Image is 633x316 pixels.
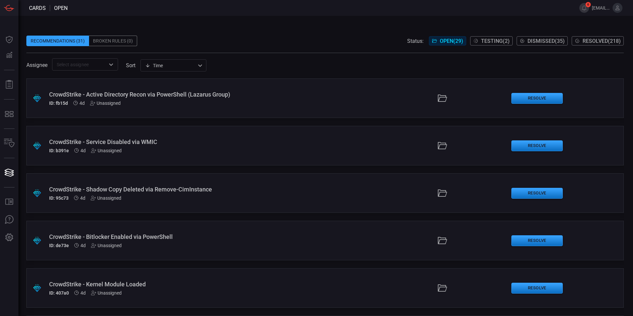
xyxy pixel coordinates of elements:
button: Inventory [1,135,17,151]
button: Resolve [511,93,563,104]
button: Open [106,60,116,69]
span: open [54,5,68,11]
h5: ID: b391e [49,148,69,153]
button: 6 [579,3,589,13]
div: CrowdStrike - Service Disabled via WMIC [49,138,258,145]
button: Resolve [511,283,563,294]
button: Cards [1,165,17,181]
input: Select assignee [54,60,105,69]
div: Recommendations (31) [26,36,89,46]
span: [EMAIL_ADDRESS][DOMAIN_NAME] [592,5,610,11]
h5: ID: de73e [49,243,69,248]
div: Unassigned [91,243,122,248]
span: Resolved ( 218 ) [583,38,621,44]
button: Resolve [511,235,563,246]
div: CrowdStrike - Kernel Module Loaded [49,281,258,288]
span: Aug 31, 2025 1:23 AM [80,243,86,248]
button: Resolve [511,140,563,151]
label: sort [126,62,136,69]
div: CrowdStrike - Active Directory Recon via PowerShell (Lazarus Group) [49,91,258,98]
span: Aug 31, 2025 1:23 AM [80,148,86,153]
button: Open(29) [429,36,466,45]
span: Cards [29,5,46,11]
div: Unassigned [90,101,121,106]
button: Reports [1,77,17,93]
h5: ID: 407a0 [49,290,69,296]
span: Dismissed ( 35 ) [527,38,565,44]
div: CrowdStrike - Bitlocker Enabled via PowerShell [49,233,258,240]
h5: ID: 95c73 [49,195,69,201]
span: Assignee [26,62,47,68]
button: Detections [1,47,17,63]
button: MITRE - Detection Posture [1,106,17,122]
span: Testing ( 2 ) [481,38,510,44]
button: Resolve [511,188,563,199]
div: Time [145,62,196,69]
span: Aug 31, 2025 1:23 AM [80,290,86,296]
button: Rule Catalog [1,194,17,210]
div: Unassigned [91,290,122,296]
button: Dismissed(35) [517,36,568,45]
div: Broken Rules (0) [89,36,137,46]
span: Open ( 29 ) [440,38,463,44]
span: Status: [407,38,424,44]
div: CrowdStrike - Shadow Copy Deleted via Remove-CimInstance [49,186,258,193]
h5: ID: fb15d [49,101,68,106]
div: Unassigned [91,195,121,201]
div: Unassigned [91,148,122,153]
span: Aug 31, 2025 1:23 AM [80,195,85,201]
button: Dashboard [1,32,17,47]
span: 6 [586,2,591,7]
button: Ask Us A Question [1,212,17,228]
button: Testing(2) [470,36,513,45]
button: Preferences [1,230,17,245]
span: Aug 31, 2025 1:23 AM [79,101,85,106]
button: Resolved(218) [572,36,624,45]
